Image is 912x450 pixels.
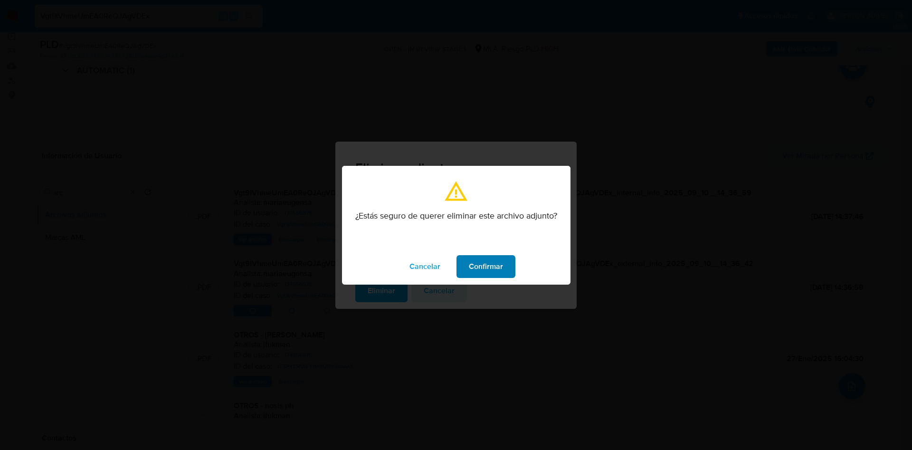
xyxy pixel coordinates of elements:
[456,255,515,278] button: modal_confirmation.confirm
[409,256,440,277] span: Cancelar
[397,255,453,278] button: modal_confirmation.cancel
[469,256,503,277] span: Confirmar
[342,166,570,285] div: modal_confirmation.title
[355,211,557,221] p: ¿Estás seguro de querer eliminar este archivo adjunto?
